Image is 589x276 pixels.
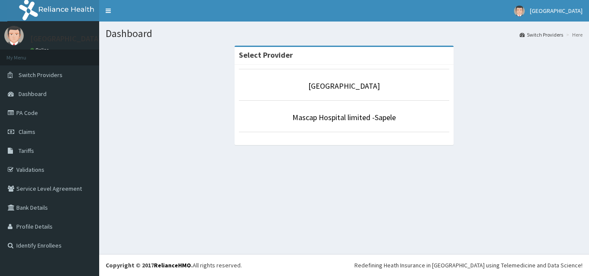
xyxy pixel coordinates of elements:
[19,128,35,136] span: Claims
[19,147,34,155] span: Tariffs
[19,71,63,79] span: Switch Providers
[514,6,525,16] img: User Image
[19,90,47,98] span: Dashboard
[354,261,583,270] div: Redefining Heath Insurance in [GEOGRAPHIC_DATA] using Telemedicine and Data Science!
[106,261,193,269] strong: Copyright © 2017 .
[106,28,583,39] h1: Dashboard
[30,35,101,43] p: [GEOGRAPHIC_DATA]
[30,47,51,53] a: Online
[99,254,589,276] footer: All rights reserved.
[530,7,583,15] span: [GEOGRAPHIC_DATA]
[564,31,583,38] li: Here
[154,261,191,269] a: RelianceHMO
[292,112,396,122] a: Mascap Hospital limited -Sapele
[308,81,380,91] a: [GEOGRAPHIC_DATA]
[520,31,563,38] a: Switch Providers
[239,50,293,60] strong: Select Provider
[4,26,24,45] img: User Image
